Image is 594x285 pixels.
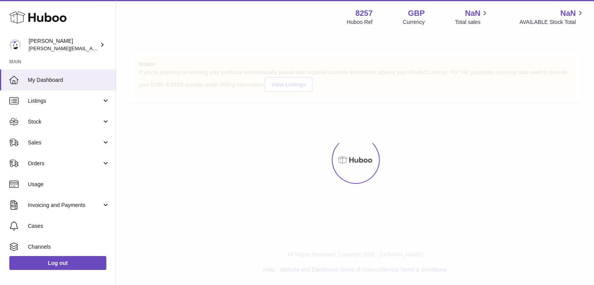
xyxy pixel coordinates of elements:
[28,160,102,167] span: Orders
[28,97,102,105] span: Listings
[355,8,373,19] strong: 8257
[403,19,425,26] div: Currency
[519,8,585,26] a: NaN AVAILABLE Stock Total
[29,45,155,51] span: [PERSON_NAME][EMAIL_ADDRESS][DOMAIN_NAME]
[455,8,489,26] a: NaN Total sales
[28,243,110,251] span: Channels
[28,76,110,84] span: My Dashboard
[455,19,489,26] span: Total sales
[9,256,106,270] a: Log out
[560,8,576,19] span: NaN
[28,181,110,188] span: Usage
[29,37,98,52] div: [PERSON_NAME]
[28,139,102,146] span: Sales
[408,8,425,19] strong: GBP
[9,39,21,51] img: Mohsin@planlabsolutions.com
[28,202,102,209] span: Invoicing and Payments
[347,19,373,26] div: Huboo Ref
[28,222,110,230] span: Cases
[465,8,480,19] span: NaN
[519,19,585,26] span: AVAILABLE Stock Total
[28,118,102,126] span: Stock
